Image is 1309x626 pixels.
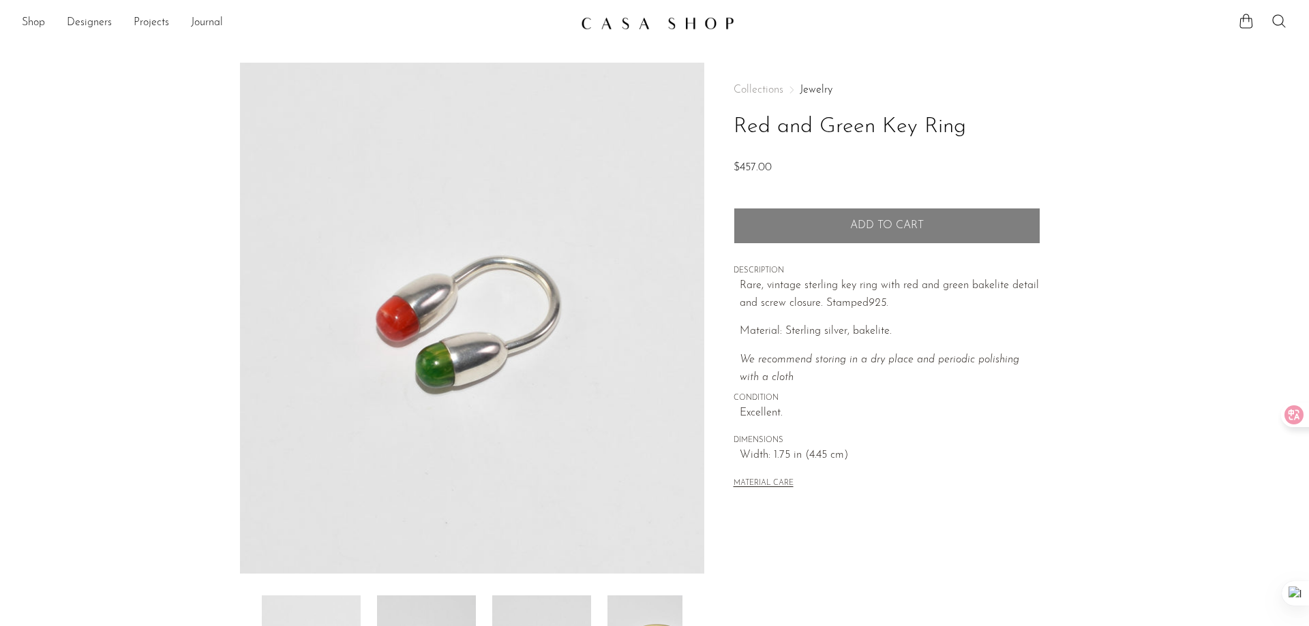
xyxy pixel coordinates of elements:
[734,392,1040,405] span: CONDITION
[740,447,1040,465] span: Width: 1.75 in (4.45 cm)
[740,354,1019,383] i: We recommend storing in a dry place and periodic polishing with a cloth
[740,405,1040,422] span: Excellent.
[734,435,1040,447] span: DIMENSIONS
[740,277,1040,312] p: Rare, vintage sterling key ring with red and green bakelite detail and screw closure. Stamped
[850,219,924,232] span: Add to cart
[134,14,169,32] a: Projects
[734,208,1040,243] button: Add to cart
[22,12,570,35] nav: Desktop navigation
[67,14,112,32] a: Designers
[740,323,1040,341] p: Material: Sterling silver, bakelite.
[734,110,1040,144] h1: Red and Green Key Ring
[191,14,223,32] a: Journal
[22,14,45,32] a: Shop
[734,84,783,95] span: Collections
[734,84,1040,95] nav: Breadcrumbs
[800,84,832,95] a: Jewelry
[22,12,570,35] ul: NEW HEADER MENU
[734,162,772,173] span: $457.00
[240,63,704,574] img: Red and Green Key Ring
[734,479,794,489] button: MATERIAL CARE
[869,298,888,309] em: 925.
[734,265,1040,277] span: DESCRIPTION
